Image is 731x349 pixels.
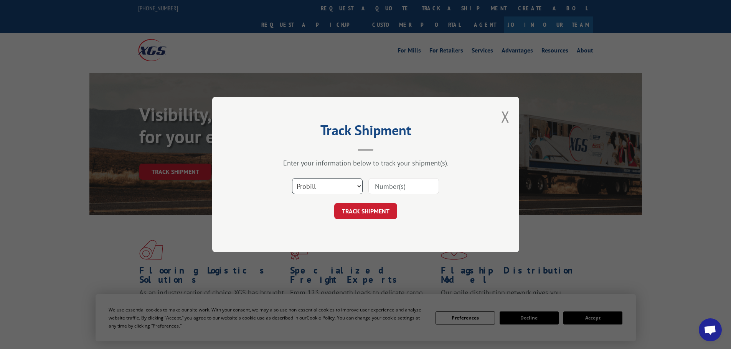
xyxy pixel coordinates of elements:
[251,125,481,139] h2: Track Shipment
[368,178,439,194] input: Number(s)
[501,107,510,127] button: Close modal
[251,159,481,167] div: Enter your information below to track your shipment(s).
[699,318,722,341] div: Open chat
[334,203,397,219] button: TRACK SHIPMENT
